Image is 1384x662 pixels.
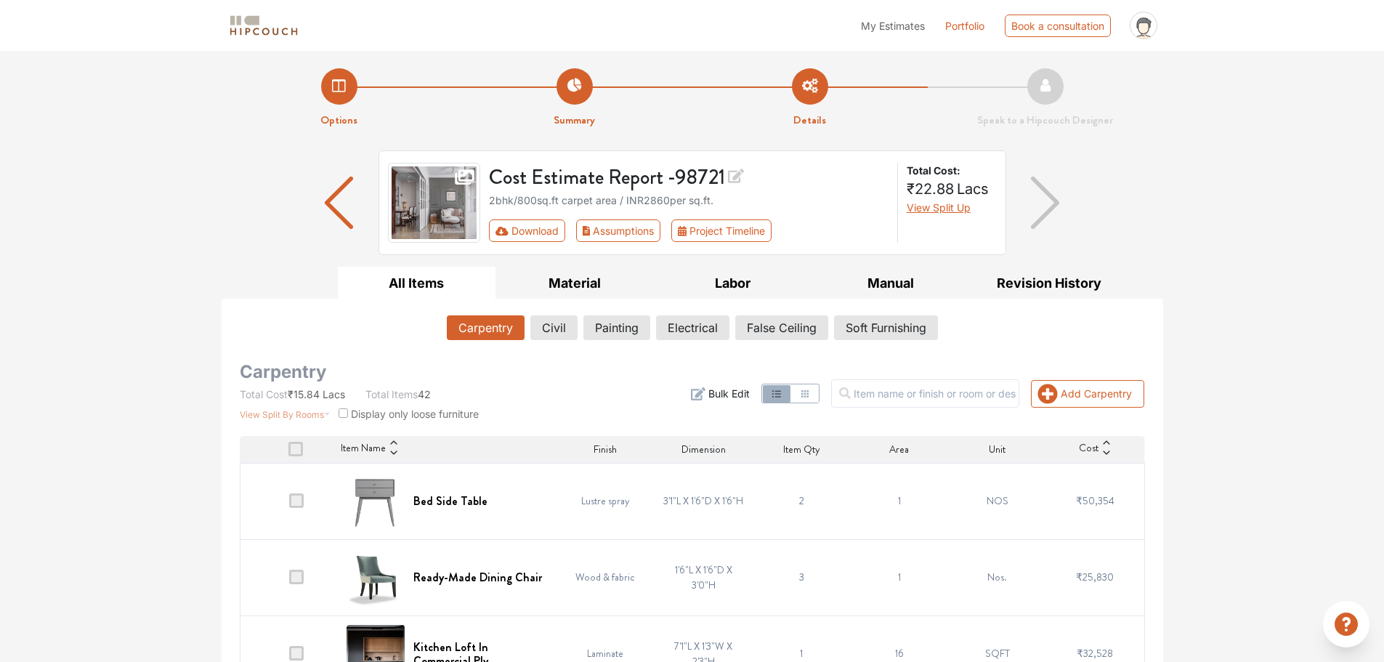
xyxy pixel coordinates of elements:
strong: Details [793,112,826,128]
button: Add Carpentry [1031,380,1144,408]
button: All Items [338,267,496,299]
td: Nos. [948,539,1046,615]
td: 1 [850,539,948,615]
button: Bulk Edit [691,386,750,401]
button: Project Timeline [671,219,772,242]
strong: Summary [554,112,595,128]
button: Material [495,267,654,299]
button: Assumptions [576,219,661,242]
strong: Speak to a Hipcouch Designer [977,112,1113,128]
span: Total Items [365,388,418,400]
h6: Ready-Made Dining Chair [413,570,542,584]
span: Unit [989,442,1005,457]
input: Item name or finish or room or description [831,379,1019,408]
span: View Split Up [907,201,971,214]
div: First group [489,219,783,242]
button: Revision History [970,267,1128,299]
span: Dimension [681,442,726,457]
td: 3 [753,539,851,615]
button: Electrical [656,315,729,340]
button: View Split By Rooms [240,402,331,421]
td: 3'1"L X 1'6"D X 1'6"H [655,463,753,539]
button: View Split Up [907,200,971,215]
img: Ready-Made Dining Chair [347,549,405,607]
img: arrow right [1031,177,1059,229]
td: Wood & fabric [557,539,655,615]
span: Finish [594,442,617,457]
button: Civil [530,315,578,340]
td: 1 [850,463,948,539]
li: 42 [365,387,431,402]
span: Total Cost [240,388,288,400]
span: Lacs [957,180,989,198]
span: ₹50,354 [1076,493,1114,508]
div: Book a consultation [1005,15,1111,37]
button: False Ceiling [735,315,828,340]
span: ₹32,528 [1077,646,1113,661]
img: Bed Side Table [347,472,405,530]
td: 2 [753,463,851,539]
button: Carpentry [447,315,525,340]
span: logo-horizontal.svg [227,9,300,42]
img: arrow left [325,177,353,229]
button: Manual [812,267,970,299]
td: 1'6"L X 1'6"D X 3'0"H [655,539,753,615]
td: Lustre spray [557,463,655,539]
span: Item Qty [783,442,820,457]
button: Download [489,219,565,242]
span: Bulk Edit [708,386,750,401]
span: Display only loose furniture [351,408,479,420]
span: View Split By Rooms [240,409,324,420]
button: Soft Furnishing [834,315,938,340]
button: Painting [583,315,650,340]
h3: Cost Estimate Report - 98721 [489,163,889,190]
button: Labor [654,267,812,299]
h5: Carpentry [240,366,326,378]
span: Item Name [341,440,386,458]
td: NOS [948,463,1046,539]
span: ₹15.84 [288,388,320,400]
span: ₹22.88 [907,180,954,198]
h6: Bed Side Table [413,494,487,508]
span: Lacs [323,388,345,400]
span: Area [889,442,909,457]
div: Toolbar with button groups [489,219,889,242]
a: Portfolio [945,18,984,33]
strong: Options [320,112,357,128]
span: My Estimates [861,20,925,32]
span: ₹25,830 [1076,570,1114,584]
img: gallery [388,163,481,243]
div: 2bhk / 800 sq.ft carpet area / INR 2860 per sq.ft. [489,193,889,208]
strong: Total Cost: [907,163,994,178]
img: logo-horizontal.svg [227,13,300,39]
span: Cost [1079,440,1098,458]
